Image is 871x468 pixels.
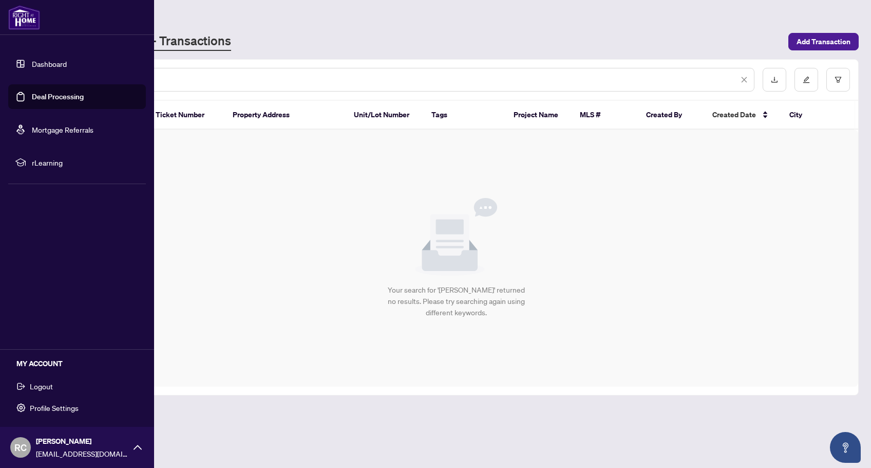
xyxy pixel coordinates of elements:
[32,157,139,168] span: rLearning
[387,284,526,318] div: Your search for '[PERSON_NAME]' returned no results. Please try searching again using different k...
[835,76,842,83] span: filter
[638,101,704,130] th: Created By
[763,68,786,92] button: download
[830,432,861,463] button: Open asap
[415,198,497,276] img: Null State Icon
[505,101,572,130] th: Project Name
[741,76,748,83] span: close
[32,59,67,68] a: Dashboard
[30,378,53,394] span: Logout
[423,101,506,130] th: Tags
[32,92,84,101] a: Deal Processing
[797,33,850,50] span: Add Transaction
[704,101,781,130] th: Created Date
[826,68,850,92] button: filter
[794,68,818,92] button: edit
[16,358,146,369] h5: MY ACCOUNT
[572,101,638,130] th: MLS #
[36,436,128,447] span: [PERSON_NAME]
[788,33,859,50] button: Add Transaction
[14,440,27,455] span: RC
[8,5,40,30] img: logo
[8,399,146,417] button: Profile Settings
[803,76,810,83] span: edit
[30,400,79,416] span: Profile Settings
[346,101,423,130] th: Unit/Lot Number
[147,101,224,130] th: Ticket Number
[771,76,778,83] span: download
[36,448,128,459] span: [EMAIL_ADDRESS][DOMAIN_NAME]
[224,101,346,130] th: Property Address
[712,109,756,120] span: Created Date
[8,377,146,395] button: Logout
[781,101,847,130] th: City
[32,125,93,134] a: Mortgage Referrals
